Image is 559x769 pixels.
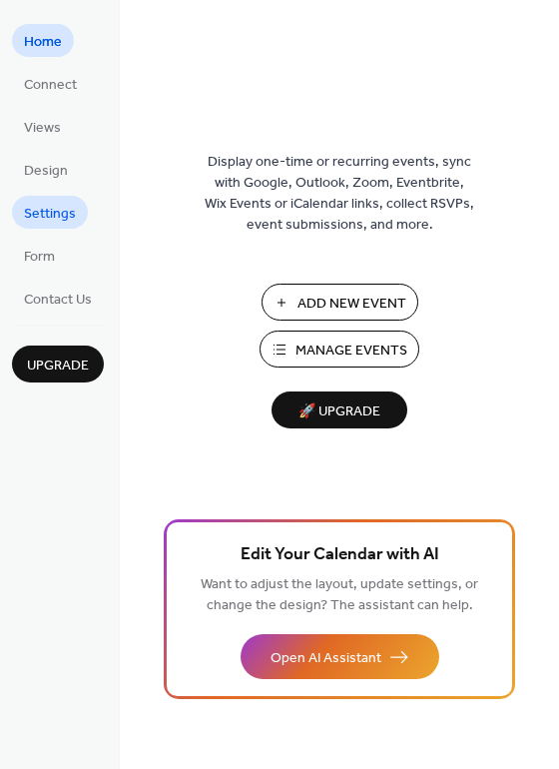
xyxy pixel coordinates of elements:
button: Open AI Assistant [241,634,439,679]
a: Views [12,110,73,143]
span: Want to adjust the layout, update settings, or change the design? The assistant can help. [201,571,478,619]
span: Form [24,247,55,268]
button: Add New Event [262,284,418,321]
span: Upgrade [27,356,89,377]
span: Connect [24,75,77,96]
a: Contact Us [12,282,104,315]
a: Settings [12,196,88,229]
span: Manage Events [295,341,407,362]
span: Views [24,118,61,139]
a: Connect [12,67,89,100]
button: Upgrade [12,346,104,383]
span: Home [24,32,62,53]
span: Edit Your Calendar with AI [241,541,439,569]
span: 🚀 Upgrade [283,398,395,425]
span: Settings [24,204,76,225]
a: Design [12,153,80,186]
button: 🚀 Upgrade [272,391,407,428]
a: Home [12,24,74,57]
span: Display one-time or recurring events, sync with Google, Outlook, Zoom, Eventbrite, Wix Events or ... [205,152,474,236]
a: Form [12,239,67,272]
span: Design [24,161,68,182]
span: Open AI Assistant [271,648,381,669]
button: Manage Events [260,331,419,368]
span: Add New Event [297,294,406,315]
span: Contact Us [24,290,92,311]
